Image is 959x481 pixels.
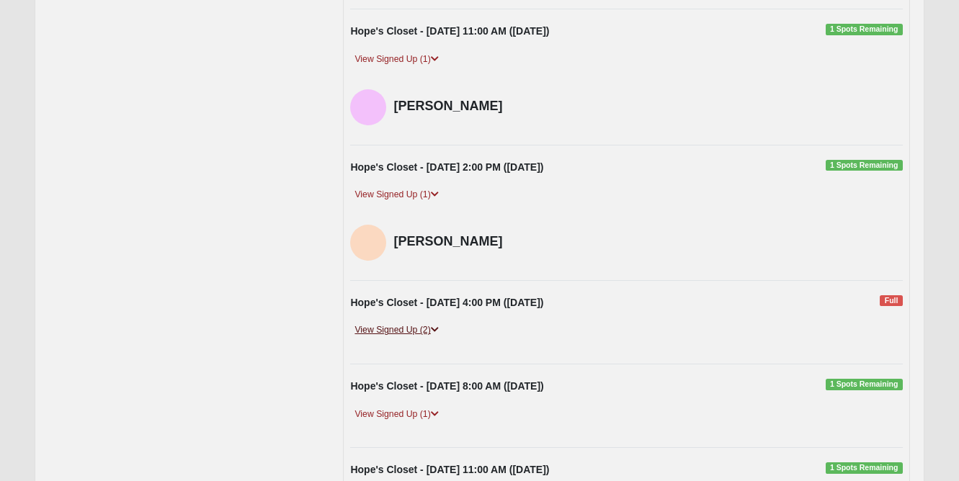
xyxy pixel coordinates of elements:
strong: Hope's Closet - [DATE] 11:00 AM ([DATE]) [350,25,549,37]
span: 1 Spots Remaining [826,24,903,35]
strong: Hope's Closet - [DATE] 4:00 PM ([DATE]) [350,297,543,308]
strong: Hope's Closet - [DATE] 8:00 AM ([DATE]) [350,380,543,392]
img: Tori Swaim [350,225,386,261]
span: Full [880,295,902,307]
strong: Hope's Closet - [DATE] 11:00 AM ([DATE]) [350,464,549,475]
h4: [PERSON_NAME] [393,234,519,250]
span: 1 Spots Remaining [826,462,903,474]
a: View Signed Up (1) [350,407,442,422]
span: 1 Spots Remaining [826,379,903,390]
span: 1 Spots Remaining [826,160,903,171]
h4: [PERSON_NAME] [393,99,519,114]
a: View Signed Up (1) [350,52,442,67]
a: View Signed Up (2) [350,323,442,338]
strong: Hope's Closet - [DATE] 2:00 PM ([DATE]) [350,161,543,173]
a: View Signed Up (1) [350,187,442,202]
img: Babby Valdes [350,89,386,125]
